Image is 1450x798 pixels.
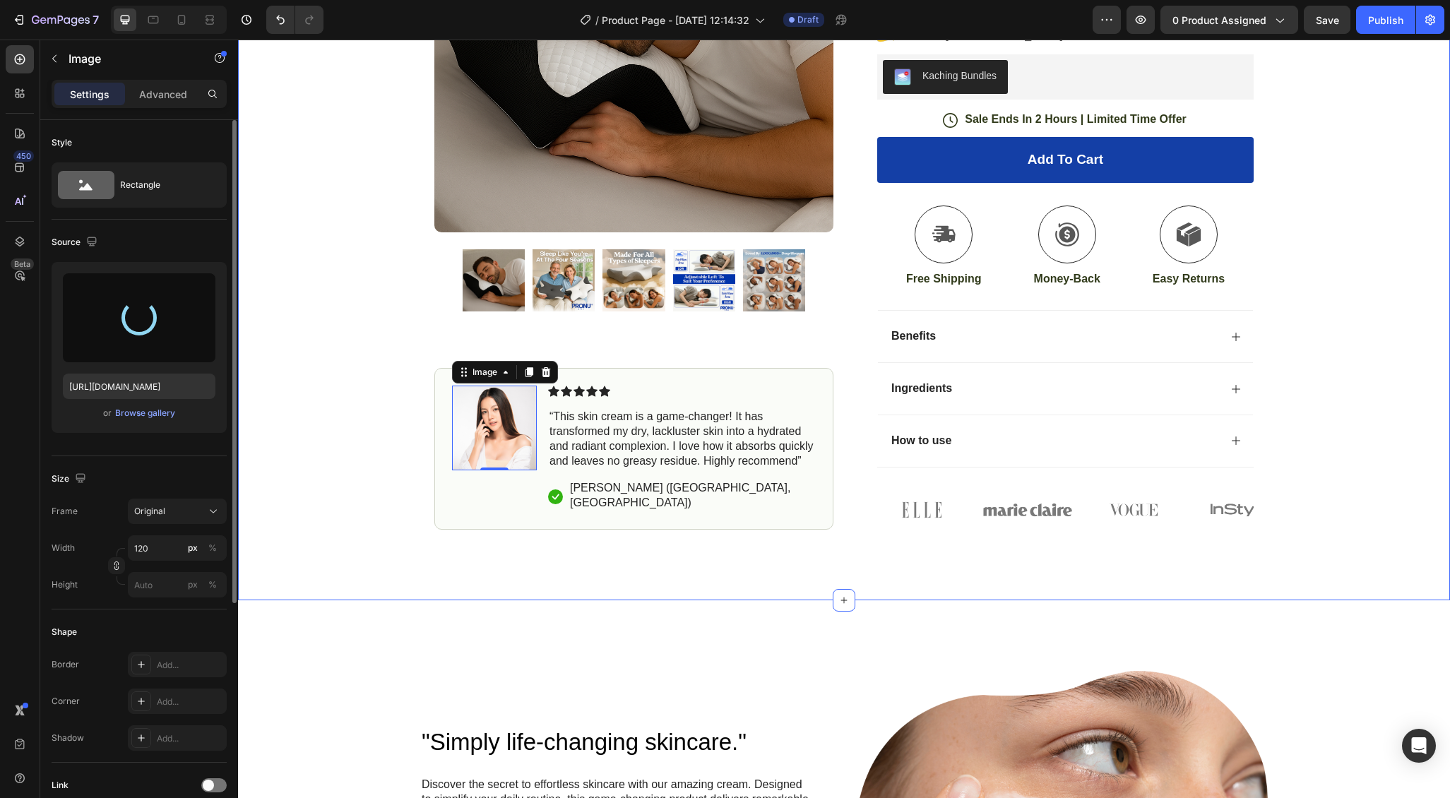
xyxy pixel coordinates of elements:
div: Corner [52,695,80,708]
div: Browse gallery [115,407,175,419]
span: Draft [797,13,819,26]
img: gempages_432750572815254551-862cdf2e-aba6-4086-86e1-6aedcbdae31d.png [639,451,728,490]
p: “This skin cream is a game-changer! It has transformed my dry, lackluster skin into a hydrated an... [311,370,576,429]
span: Save [1316,14,1339,26]
input: px% [128,572,227,597]
h2: "Simply life-changing skincare." [182,686,573,720]
button: px [204,576,221,593]
span: / [595,13,599,28]
p: Money-Back [796,232,862,247]
div: Beta [11,258,34,270]
button: Save [1304,6,1350,34]
img: gempages_432750572815254551-9865b96a-718f-4e2f-bc8e-2aa16a04ab06.png [745,451,834,490]
div: Publish [1368,13,1403,28]
label: Frame [52,505,78,518]
div: Open Intercom Messenger [1402,729,1436,763]
div: 450 [13,150,34,162]
button: % [184,540,201,556]
div: % [208,578,217,591]
div: Border [52,658,79,671]
p: Ingredients [653,342,714,357]
img: gempages_432750572815254551-18635748-8903-4856-abf3-9296e066d3eb.png [957,451,1046,490]
span: Product Page - [DATE] 12:14:32 [602,13,749,28]
p: Benefits [653,290,698,304]
p: Easy Returns [915,232,987,247]
p: [PERSON_NAME] ([GEOGRAPHIC_DATA], [GEOGRAPHIC_DATA]) [332,441,576,471]
div: px [188,542,198,554]
iframe: Design area [238,40,1450,798]
input: https://example.com/image.jpg [63,374,215,399]
button: % [184,576,201,593]
div: Kaching Bundles [684,29,759,44]
button: Kaching Bundles [645,20,770,54]
div: Add... [157,696,223,708]
div: Size [52,470,89,489]
div: Shadow [52,732,84,744]
label: Height [52,578,78,591]
input: px% [128,535,227,561]
button: 7 [6,6,105,34]
span: Original [134,505,165,518]
p: Free Shipping [668,232,744,247]
div: Undo/Redo [266,6,323,34]
div: Add... [157,732,223,745]
button: 0 product assigned [1160,6,1298,34]
div: % [208,542,217,554]
p: Image [69,50,189,67]
span: 0 product assigned [1172,13,1266,28]
button: Add to cart [639,97,1016,143]
p: 7 [93,11,99,28]
div: px [188,578,198,591]
p: Settings [70,87,109,102]
img: gempages_432750572815254551-e61e7829-47ae-4815-938a-13ef13fcc808.png [851,451,940,490]
button: Browse gallery [114,406,176,420]
button: px [204,540,221,556]
button: Original [128,499,227,524]
div: Add... [157,659,223,672]
div: Rectangle [120,169,206,201]
button: Publish [1356,6,1415,34]
div: Shape [52,626,77,638]
label: Width [52,542,75,554]
div: Source [52,233,100,252]
p: Discover the secret to effortless skincare with our amazing cream. Designed to simplify your dail... [184,738,571,782]
div: Add to cart [790,112,865,129]
img: KachingBundles.png [656,29,673,46]
p: How to use [653,394,713,409]
p: Sale Ends In 2 Hours | Limited Time Offer [727,73,949,88]
span: or [103,405,112,422]
p: Advanced [139,87,187,102]
div: Link [52,779,69,792]
div: Style [52,136,72,149]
